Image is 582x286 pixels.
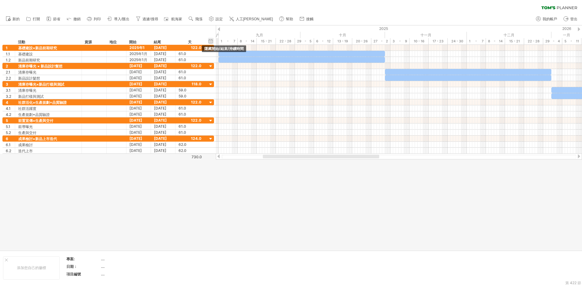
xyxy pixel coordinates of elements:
[179,112,186,117] font: 61.0
[18,76,40,81] font: 新品設計髮想
[207,15,225,23] a: 設定
[179,51,186,56] font: 61.0
[216,33,222,44] font: 八月
[261,39,272,43] font: 15 - 21
[18,88,36,93] font: 清庫存曝光
[420,33,431,37] font: 十一月
[278,15,295,23] a: 幫助
[179,124,186,129] font: 61.0
[129,88,142,92] font: [DATE]
[129,100,142,104] font: [DATE]
[101,272,105,276] font: ....
[179,130,186,135] font: 61.0
[298,15,315,23] a: 接觸
[154,136,167,141] font: [DATE]
[142,17,158,21] font: 過濾/搜尋
[6,118,8,123] font: 5
[18,149,33,153] font: 迭代上市
[179,88,186,92] font: 59.0
[6,58,11,62] font: 1.2
[379,26,388,31] font: 2025
[562,26,571,31] font: 2026
[101,257,105,261] font: ....
[393,39,407,43] font: 3 - 9
[12,17,20,21] font: 新的
[6,70,10,74] font: 2.1
[18,106,36,111] font: 社群活躍度
[488,39,503,43] font: 8 - 14
[18,40,25,44] font: 活動
[129,51,147,62] font: 2025年1月9日
[179,70,186,74] font: 61.0
[565,281,581,285] font: 第 422 節
[85,40,92,44] font: 資源
[114,17,129,21] font: 導入/匯出
[179,142,186,147] font: 62.0
[6,100,8,105] font: 4
[179,76,186,80] font: 61.0
[188,40,192,44] font: 天
[129,76,142,80] font: [DATE]
[469,39,483,43] font: 1 - 7
[337,39,348,43] font: 13 - 19
[129,64,142,68] font: [DATE]
[385,32,467,38] div: 2025年11月
[467,32,551,38] div: 2025年12月
[6,136,8,141] font: 6
[25,15,42,23] a: 打開
[6,76,11,81] font: 2.2
[73,17,81,21] font: 撤銷
[6,130,11,135] font: 5.2
[129,124,142,129] font: [DATE]
[129,40,136,44] font: 開始
[228,15,275,23] a: 人工[PERSON_NAME]
[414,39,424,43] font: 10 - 16
[543,17,557,21] font: 我的帳戶
[6,106,11,111] font: 4.1
[4,15,22,23] a: 新的
[33,17,40,21] font: 打開
[18,143,33,147] font: 成果檢討
[6,64,8,68] font: 2
[154,40,161,44] font: 結尾
[339,33,346,37] font: 十月
[256,33,263,37] font: 九月
[18,52,33,56] font: 基礎建設
[316,39,331,43] font: 6 - 12
[129,94,142,98] font: [DATE]
[179,94,186,98] font: 59.0
[65,15,82,23] a: 撤銷
[373,39,388,43] font: 27 - 2
[221,39,235,43] font: 1 - 7
[6,112,11,117] font: 4.2
[18,118,53,123] font: 前置宣傳×生產與交付
[18,64,62,68] font: 清庫存曝光 × 新品設計髮想
[85,15,103,23] a: 列印
[279,39,291,43] font: 22 - 28
[129,58,147,68] font: 2025年1月9日
[6,82,8,87] font: 3
[18,112,50,117] font: 生產規劃+品質驗證
[129,45,145,56] font: 2025年1月9日
[154,130,166,135] font: [DATE]
[18,46,57,50] font: 基礎建設×新品前期研究
[129,142,142,147] font: [DATE]
[129,130,142,135] font: [DATE]
[18,70,36,74] font: 清庫存曝光
[179,148,186,153] font: 62.0
[570,17,577,21] font: 登出
[18,130,36,135] font: 生產與交付
[45,15,62,23] a: 節省
[356,39,368,43] font: 20 - 26
[236,17,273,21] font: 人工[PERSON_NAME]
[163,15,184,23] a: 航海家
[545,39,560,43] font: 29 - 4
[106,15,131,23] a: 導入/匯出
[433,39,443,43] font: 17 - 23
[6,52,10,56] font: 1.1
[563,33,570,37] font: 一月
[534,15,559,23] a: 我的帳戶
[134,15,160,23] a: 過濾/搜尋
[306,17,313,21] font: 接觸
[528,39,540,43] font: 22 - 28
